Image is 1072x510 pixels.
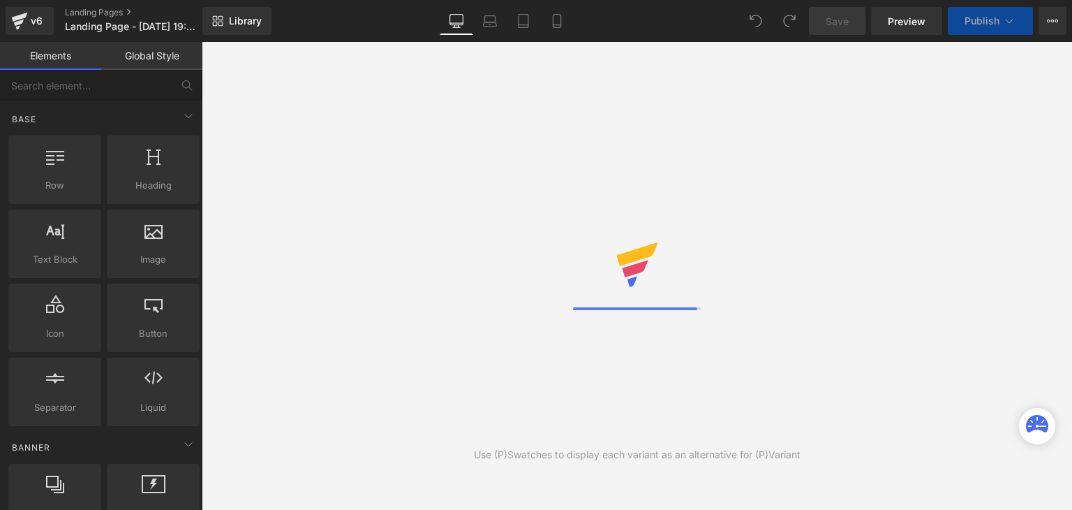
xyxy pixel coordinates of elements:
span: Separator [13,400,97,415]
button: Redo [775,7,803,35]
span: Text Block [13,252,97,267]
button: More [1038,7,1066,35]
span: Liquid [111,400,195,415]
span: Publish [965,15,999,27]
span: Icon [13,326,97,341]
span: Base [10,112,38,126]
a: Mobile [540,7,574,35]
div: Use (P)Swatches to display each variant as an alternative for (P)Variant [474,447,801,462]
div: v6 [28,12,45,30]
a: New Library [202,7,271,35]
a: Landing Pages [65,7,225,18]
span: Heading [111,178,195,193]
span: Banner [10,441,52,454]
a: Desktop [440,7,473,35]
a: Preview [871,7,942,35]
button: Undo [742,7,770,35]
a: v6 [6,7,54,35]
span: Image [111,252,195,267]
a: Global Style [101,42,202,70]
span: Button [111,326,195,341]
button: Publish [948,7,1033,35]
a: Tablet [507,7,540,35]
span: Landing Page - [DATE] 19:09:49 [65,21,199,32]
span: Library [229,15,262,27]
span: Preview [888,14,925,29]
span: Save [826,14,849,29]
span: Row [13,178,97,193]
a: Laptop [473,7,507,35]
